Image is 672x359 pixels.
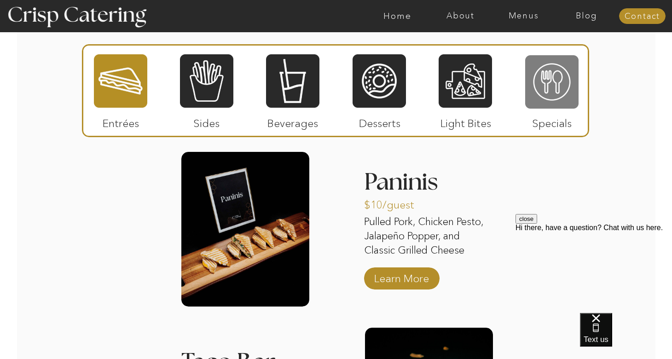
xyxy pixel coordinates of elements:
p: Light Bites [435,108,496,134]
h3: Paninis [364,170,492,200]
p: Entrées [90,108,151,134]
p: Pulled Pork, Chicken Pesto, Jalapeño Popper, and Classic Grilled Cheese [364,215,492,259]
p: Sides [176,108,237,134]
iframe: podium webchat widget bubble [580,313,672,359]
a: Menus [492,12,555,21]
iframe: podium webchat widget prompt [516,214,672,324]
p: Desserts [349,108,410,134]
a: Contact [619,12,666,21]
a: About [429,12,492,21]
p: Beverages [262,108,323,134]
p: $10/guest [364,189,425,216]
p: Specials [521,108,582,134]
a: Home [366,12,429,21]
a: Learn More [371,263,432,290]
a: Blog [555,12,618,21]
